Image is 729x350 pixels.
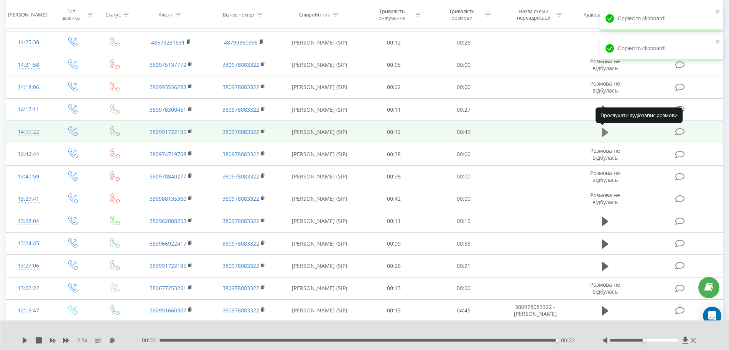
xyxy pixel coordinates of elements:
[150,262,186,269] a: 380991722185
[150,173,186,180] a: 380978840277
[58,8,85,21] div: Тип дзвінка
[150,217,186,225] a: 380962808253
[280,210,359,232] td: [PERSON_NAME] (SIP)
[429,121,499,143] td: 00:49
[222,240,259,247] a: 380978083322
[280,255,359,277] td: [PERSON_NAME] (SIP)
[150,83,186,91] a: 380993536283
[14,192,43,206] div: 13:29:41
[14,147,43,162] div: 13:42:44
[150,106,186,113] a: 380978300451
[77,337,87,344] span: 2.5 x
[429,165,499,188] td: 00:00
[359,143,429,165] td: 00:38
[513,8,554,21] div: Назва схеми переадресації
[14,236,43,251] div: 13:24:45
[359,233,429,255] td: 00:09
[429,255,499,277] td: 00:21
[222,106,259,113] a: 380978083322
[556,339,559,342] div: Accessibility label
[14,303,43,318] div: 12:18:47
[222,173,259,180] a: 380978083322
[429,31,499,54] td: 00:26
[359,255,429,277] td: 00:26
[715,38,721,46] button: close
[372,8,413,21] div: Тривалість очікування
[14,258,43,273] div: 13:23:06
[222,61,259,68] a: 380978083322
[429,76,499,98] td: 00:00
[280,188,359,210] td: [PERSON_NAME] (SIP)
[596,107,683,123] div: Прослухати аудіозапис розмови
[429,188,499,210] td: 00:00
[280,54,359,76] td: [PERSON_NAME] (SIP)
[584,11,632,18] div: Аудіозапис розмови
[222,150,259,158] a: 380978083322
[441,8,482,21] div: Тривалість розмови
[359,76,429,98] td: 00:02
[359,121,429,143] td: 00:12
[703,307,721,325] div: Open Intercom Messenger
[150,128,186,135] a: 380991722185
[359,54,429,76] td: 00:05
[151,39,185,46] a: 48579281831
[8,11,47,18] div: [PERSON_NAME]
[359,99,429,121] td: 00:11
[359,31,429,54] td: 00:12
[222,262,259,269] a: 380978083322
[150,195,186,202] a: 380988135360
[280,31,359,54] td: [PERSON_NAME] (SIP)
[280,233,359,255] td: [PERSON_NAME] (SIP)
[280,121,359,143] td: [PERSON_NAME] (SIP)
[359,165,429,188] td: 00:36
[590,169,620,183] span: Розмова не відбулась
[280,76,359,98] td: [PERSON_NAME] (SIP)
[222,217,259,225] a: 380978083322
[280,299,359,322] td: [PERSON_NAME] (SIP)
[14,80,43,95] div: 14:18:06
[359,210,429,232] td: 00:11
[150,150,186,158] a: 380974719768
[224,39,258,46] a: 48799360998
[14,169,43,184] div: 13:40:59
[14,35,43,50] div: 14:25:30
[105,11,121,18] div: Статус
[429,143,499,165] td: 00:00
[561,337,575,344] span: 00:22
[222,128,259,135] a: 380978083322
[590,80,620,94] span: Розмова не відбулась
[590,281,620,295] span: Розмова не відбулась
[222,83,259,91] a: 380978083322
[600,6,723,31] div: Copied to clipboard!
[359,277,429,299] td: 00:13
[359,188,429,210] td: 00:42
[600,36,723,61] div: Copied to clipboard!
[429,210,499,232] td: 00:15
[223,11,254,18] div: Бізнес номер
[429,99,499,121] td: 00:27
[142,337,160,344] span: 00:00
[222,195,259,202] a: 380978083322
[429,233,499,255] td: 00:38
[280,143,359,165] td: [PERSON_NAME] (SIP)
[222,307,259,314] a: 380978083322
[429,277,499,299] td: 00:00
[499,299,572,322] td: 380978083322 - [PERSON_NAME]
[590,192,620,206] span: Розмова не відбулась
[359,299,429,322] td: 00:15
[14,281,43,296] div: 13:02:22
[643,339,646,342] div: Accessibility label
[14,214,43,229] div: 13:28:04
[150,61,186,68] a: 380975137772
[222,284,259,292] a: 380978083322
[280,277,359,299] td: [PERSON_NAME] (SIP)
[429,299,499,322] td: 04:45
[590,58,620,72] span: Розмова не відбулась
[150,240,186,247] a: 380966922417
[715,8,721,16] button: close
[150,307,186,314] a: 380951660307
[14,124,43,139] div: 14:00:22
[158,11,173,18] div: Клієнт
[590,147,620,161] span: Розмова не відбулась
[429,54,499,76] td: 00:00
